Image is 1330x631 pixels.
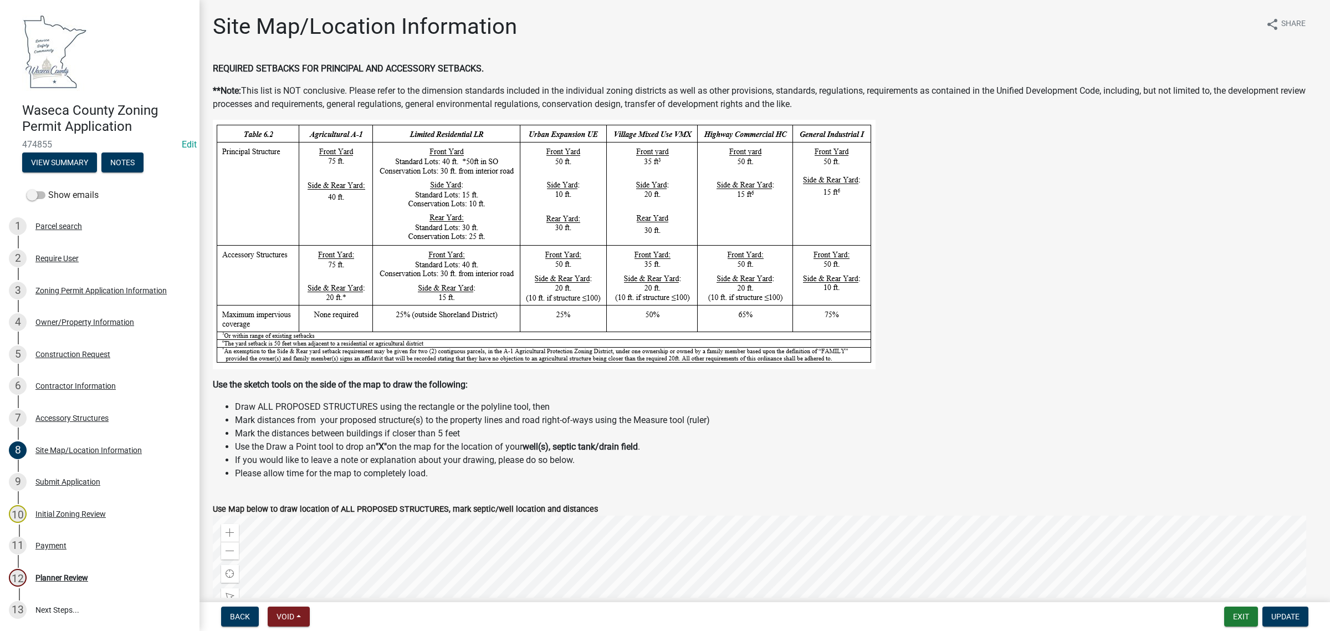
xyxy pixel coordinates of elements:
[9,313,27,331] div: 4
[235,454,1317,467] li: If you would like to leave a note or explanation about your drawing, please do so below.
[376,441,387,452] strong: "X"
[9,473,27,491] div: 9
[22,103,191,135] h4: Waseca County Zoning Permit Application
[235,400,1317,414] li: Draw ALL PROPOSED STRUCTURES using the rectangle or the polyline tool, then
[22,152,97,172] button: View Summary
[235,467,1317,480] li: Please allow time for the map to completely load.
[35,318,134,326] div: Owner/Property Information
[235,427,1317,440] li: Mark the distances between buildings if closer than 5 feet
[1262,607,1308,627] button: Update
[213,13,517,40] h1: Site Map/Location Information
[221,524,239,542] div: Zoom in
[101,152,144,172] button: Notes
[221,542,239,559] div: Zoom out
[101,159,144,167] wm-modal-confirm: Notes
[182,139,197,150] a: Edit
[22,159,97,167] wm-modal-confirm: Summary
[9,601,27,619] div: 13
[35,478,100,486] div: Submit Application
[35,350,110,358] div: Construction Request
[9,250,27,267] div: 2
[213,63,484,74] strong: REQUIRED SETBACKS FOR PRINCIPAL AND ACCESSORY SETBACKS.
[277,612,294,621] span: Void
[9,441,27,459] div: 8
[9,282,27,299] div: 3
[35,510,106,518] div: Initial Zoning Review
[213,379,468,390] strong: Use the sketch tools on the side of the map to draw the following:
[9,345,27,363] div: 5
[221,565,239,583] div: Find my location
[35,414,109,422] div: Accessory Structures
[523,441,638,452] strong: well(s), septic tank/drain field
[235,414,1317,427] li: Mark distances from your proposed structure(s) to the property lines and road right-of-ways using...
[35,446,142,454] div: Site Map/Location Information
[213,506,598,513] label: Use Map below to draw location of ALL PROPOSED STRUCTURES, mark septic/well location and distances
[22,139,177,150] span: 474855
[35,542,66,549] div: Payment
[35,287,167,294] div: Zoning Permit Application Information
[213,84,1317,111] p: This list is NOT conclusive. Please refer to the dimension standards included in the individual z...
[213,120,876,369] img: image_31a7b76f-878a-4998-bf61-a5e1aec78603.png
[35,574,88,582] div: Planner Review
[9,217,27,235] div: 1
[1271,612,1300,621] span: Update
[9,569,27,587] div: 12
[268,607,310,627] button: Void
[9,377,27,395] div: 6
[35,255,79,262] div: Require User
[235,440,1317,454] li: Use the Draw a Point tool to drop an on the map for the location of your .
[1224,607,1258,627] button: Exit
[9,409,27,427] div: 7
[1266,18,1279,31] i: share
[182,139,197,150] wm-modal-confirm: Edit Application Number
[35,382,116,390] div: Contractor Information
[22,12,88,91] img: Waseca County, Minnesota
[221,607,259,627] button: Back
[1257,13,1314,35] button: shareShare
[9,505,27,523] div: 10
[9,537,27,554] div: 11
[35,222,82,230] div: Parcel search
[230,612,250,621] span: Back
[27,189,99,202] label: Show emails
[1281,18,1306,31] span: Share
